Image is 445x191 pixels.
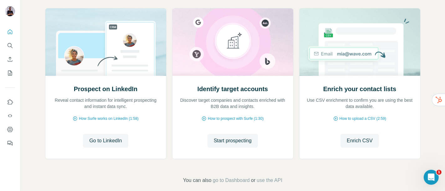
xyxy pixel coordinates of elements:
button: Enrich CSV [340,134,379,148]
span: Go to LinkedIn [89,137,122,144]
img: Enrich your contact lists [299,8,421,76]
p: Use CSV enrichment to confirm you are using the best data available. [306,97,414,110]
button: Quick start [5,26,15,37]
p: Discover target companies and contacts enriched with B2B data and insights. [179,97,287,110]
button: Dashboard [5,124,15,135]
button: Enrich CSV [5,54,15,65]
img: Prospect on LinkedIn [45,8,166,76]
button: Start prospecting [207,134,258,148]
button: Feedback [5,138,15,149]
button: Search [5,40,15,51]
h2: Identify target accounts [197,85,268,93]
img: Identify target accounts [172,8,294,76]
img: Avatar [5,6,15,16]
iframe: Intercom live chat [424,170,439,185]
h2: Prospect on LinkedIn [74,85,137,93]
h2: Enrich your contact lists [323,85,396,93]
span: Start prospecting [214,137,252,144]
button: My lists [5,67,15,79]
span: How to upload a CSV (2:59) [340,116,386,121]
button: use the API [257,177,282,184]
span: or [251,177,255,184]
span: You can also [183,177,212,184]
button: Go to LinkedIn [83,134,128,148]
span: 1 [437,170,442,175]
button: go to Dashboard [213,177,250,184]
span: Enrich CSV [347,137,373,144]
span: How to prospect with Surfe (1:30) [208,116,263,121]
p: Reveal contact information for intelligent prospecting and instant data sync. [52,97,160,110]
button: Use Surfe API [5,110,15,121]
span: How Surfe works on LinkedIn (1:58) [79,116,139,121]
button: Use Surfe on LinkedIn [5,96,15,108]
